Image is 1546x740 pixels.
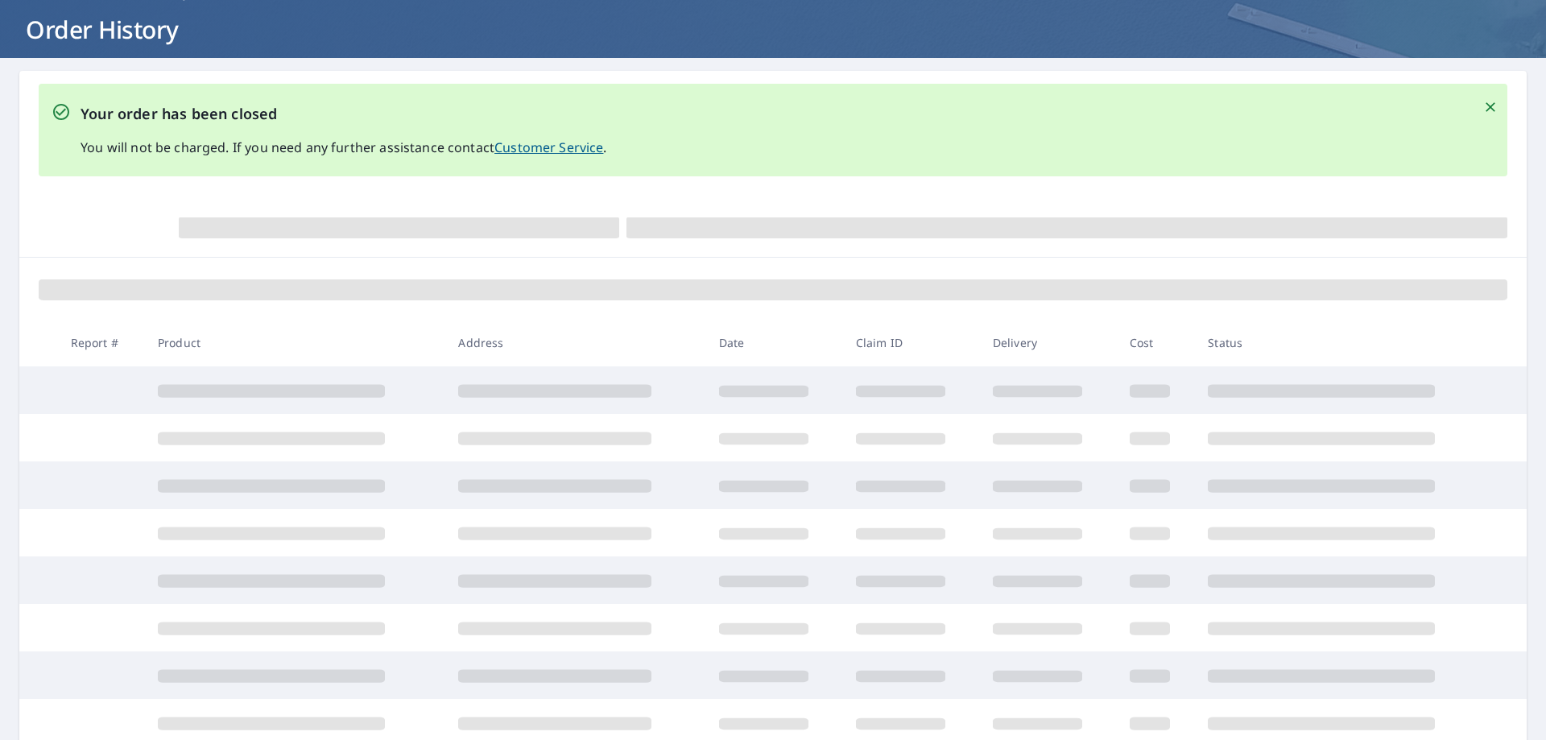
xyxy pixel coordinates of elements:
th: Cost [1117,319,1196,366]
h1: Order History [19,13,1527,46]
th: Status [1195,319,1496,366]
th: Product [145,319,445,366]
th: Address [445,319,705,366]
th: Delivery [980,319,1117,366]
th: Date [706,319,843,366]
th: Report # [58,319,145,366]
button: Close [1480,97,1501,118]
th: Claim ID [843,319,980,366]
p: Your order has been closed [81,103,607,125]
p: You will not be charged. If you need any further assistance contact . [81,138,607,157]
a: Customer Service [494,138,603,156]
